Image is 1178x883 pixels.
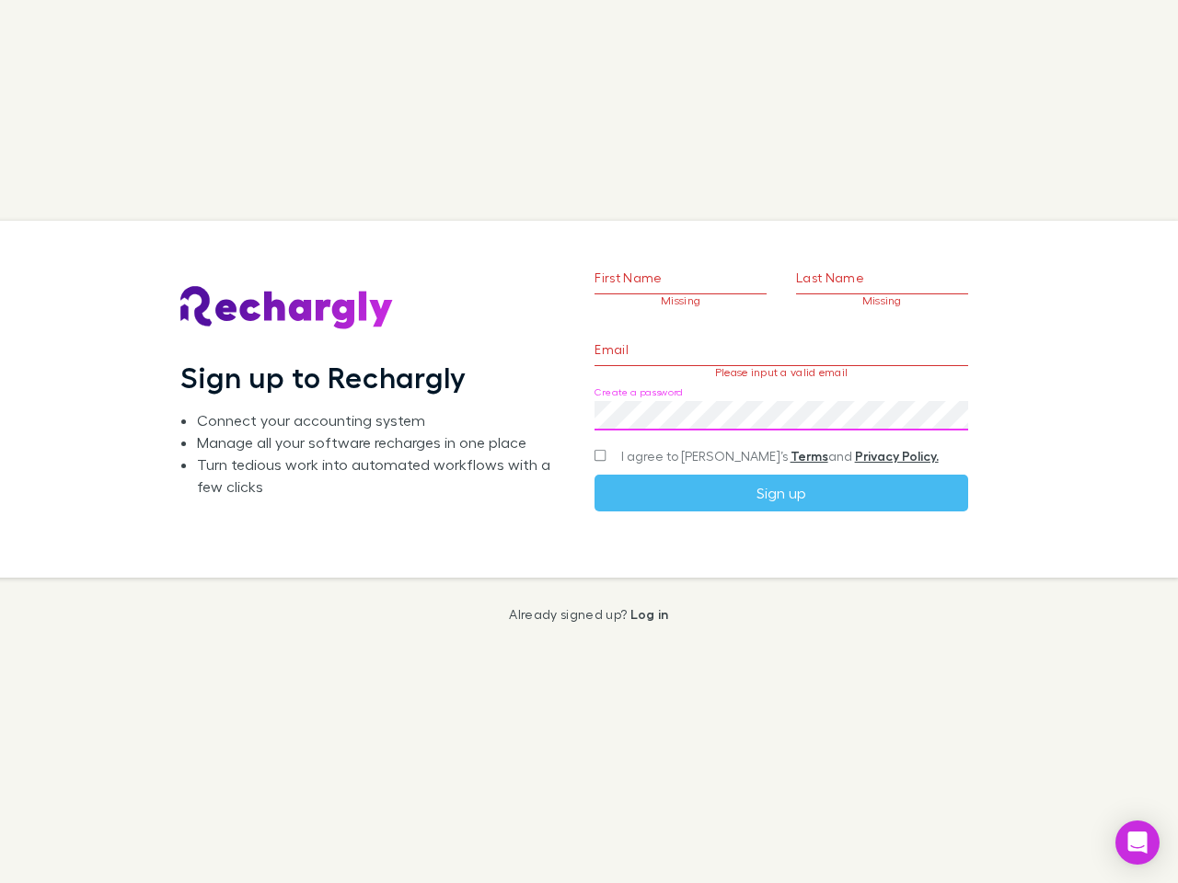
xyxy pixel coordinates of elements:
[855,448,939,464] a: Privacy Policy.
[595,366,967,379] p: Please input a valid email
[630,606,669,622] a: Log in
[197,431,565,453] li: Manage all your software recharges in one place
[180,360,467,395] h1: Sign up to Rechargly
[621,447,939,465] span: I agree to [PERSON_NAME]’s and
[197,453,565,498] li: Turn tedious work into automated workflows with a few clicks
[595,475,967,511] button: Sign up
[180,286,394,330] img: Rechargly's Logo
[595,385,683,399] label: Create a password
[796,294,968,307] p: Missing
[791,448,828,464] a: Terms
[595,294,767,307] p: Missing
[197,409,565,431] li: Connect your accounting system
[1115,820,1160,865] div: Open Intercom Messenger
[509,607,668,622] p: Already signed up?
